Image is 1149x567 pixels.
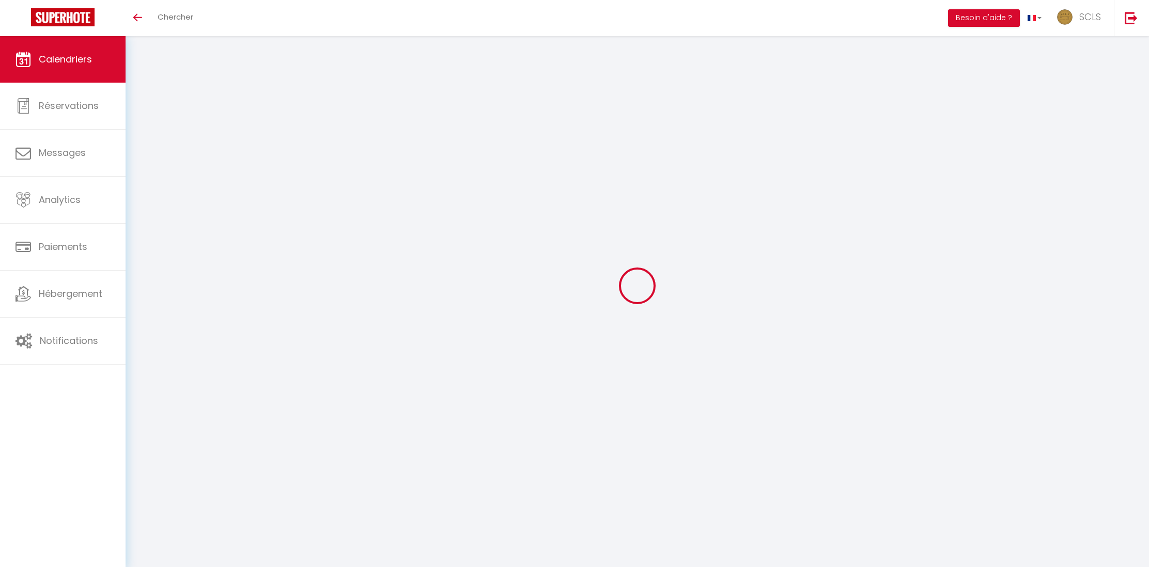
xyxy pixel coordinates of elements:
[40,334,98,347] span: Notifications
[39,287,102,300] span: Hébergement
[1057,9,1073,25] img: ...
[39,240,87,253] span: Paiements
[39,53,92,66] span: Calendriers
[39,99,99,112] span: Réservations
[1079,10,1101,23] span: SCLS
[1125,11,1138,24] img: logout
[158,11,193,22] span: Chercher
[31,8,95,26] img: Super Booking
[948,9,1020,27] button: Besoin d'aide ?
[39,193,81,206] span: Analytics
[39,146,86,159] span: Messages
